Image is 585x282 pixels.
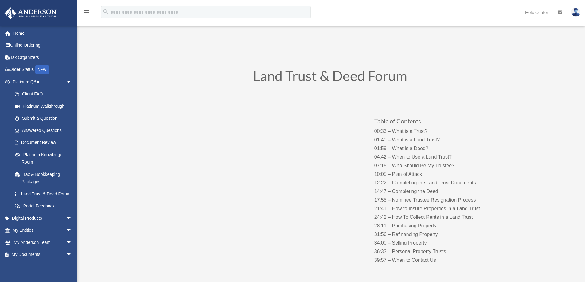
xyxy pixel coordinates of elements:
[9,188,78,200] a: Land Trust & Deed Forum
[66,249,78,261] span: arrow_drop_down
[4,76,81,88] a: Platinum Q&Aarrow_drop_down
[4,261,81,273] a: Online Learningarrow_drop_down
[103,8,109,15] i: search
[66,76,78,88] span: arrow_drop_down
[9,200,81,212] a: Portal Feedback
[9,100,81,112] a: Platinum Walkthrough
[4,249,81,261] a: My Documentsarrow_drop_down
[4,212,81,224] a: Digital Productsarrow_drop_down
[9,168,81,188] a: Tax & Bookkeeping Packages
[83,11,90,16] a: menu
[374,118,496,127] h3: Table of Contents
[3,7,58,19] img: Anderson Advisors Platinum Portal
[374,127,496,265] p: 00:33 – What is a Trust? 01:40 – What is a Land Trust? 01:59 – What is a Deed? 04:42 – When to Us...
[83,9,90,16] i: menu
[9,88,81,100] a: Client FAQ
[9,149,81,168] a: Platinum Knowledge Room
[4,224,81,237] a: My Entitiesarrow_drop_down
[9,137,81,149] a: Document Review
[35,65,49,74] div: NEW
[66,261,78,273] span: arrow_drop_down
[4,39,81,52] a: Online Ordering
[9,124,81,137] a: Answered Questions
[4,51,81,64] a: Tax Organizers
[66,224,78,237] span: arrow_drop_down
[66,236,78,249] span: arrow_drop_down
[9,112,81,125] a: Submit a Question
[4,236,81,249] a: My Anderson Teamarrow_drop_down
[164,69,496,86] h1: Land Trust & Deed Forum
[66,212,78,225] span: arrow_drop_down
[571,8,580,17] img: User Pic
[4,64,81,76] a: Order StatusNEW
[4,27,81,39] a: Home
